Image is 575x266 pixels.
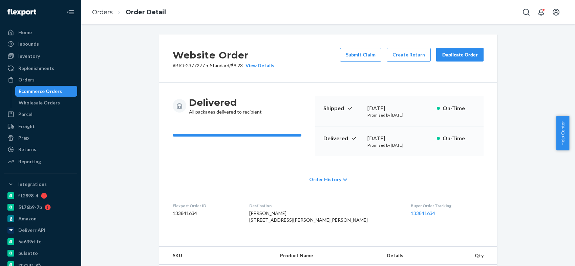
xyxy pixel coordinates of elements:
a: Inbounds [4,39,77,49]
img: Flexport logo [7,9,36,16]
div: Parcel [18,111,33,118]
th: Product Name [275,247,381,265]
div: Duplicate Order [442,51,478,58]
a: Wholesale Orders [15,97,78,108]
a: Freight [4,121,77,132]
button: Open Search Box [519,5,533,19]
p: On-Time [443,135,475,142]
button: Duplicate Order [436,48,484,62]
th: SKU [159,247,275,265]
a: Orders [92,8,113,16]
div: [DATE] [367,135,431,142]
p: On-Time [443,104,475,112]
h3: Delivered [189,96,262,108]
button: Create Return [387,48,431,62]
a: Replenishments [4,63,77,74]
p: Promised by [DATE] [367,112,431,118]
div: pulsetto [18,250,38,257]
div: Integrations [18,181,47,188]
p: # BIO-2377277 / $9.23 [173,62,274,69]
div: f12898-4 [18,192,38,199]
p: Shipped [323,104,362,112]
div: Wholesale Orders [19,99,60,106]
button: Open account menu [549,5,563,19]
div: Home [18,29,32,36]
a: Reporting [4,156,77,167]
a: Parcel [4,109,77,120]
div: 5176b9-7b [18,204,42,211]
dt: Destination [249,203,400,209]
a: 5176b9-7b [4,202,77,213]
a: Amazon [4,213,77,224]
p: Promised by [DATE] [367,142,431,148]
div: Amazon [18,215,37,222]
button: Help Center [556,116,569,150]
dt: Flexport Order ID [173,203,238,209]
div: Reporting [18,158,41,165]
a: Home [4,27,77,38]
button: Integrations [4,179,77,190]
button: Open notifications [534,5,548,19]
div: All packages delivered to recipient [189,96,262,115]
a: Prep [4,132,77,143]
div: Ecommerce Orders [19,88,62,95]
div: Replenishments [18,65,54,72]
a: 133841634 [411,210,435,216]
dt: Buyer Order Tracking [411,203,484,209]
span: • [206,63,209,68]
div: 6e639d-fc [18,238,41,245]
div: Inbounds [18,41,39,47]
div: Deliverr API [18,227,45,234]
h2: Website Order [173,48,274,62]
dd: 133841634 [173,210,238,217]
iframe: Opens a widget where you can chat to one of our agents [532,246,568,263]
div: Orders [18,76,35,83]
a: pulsetto [4,248,77,259]
span: Order History [309,176,341,183]
a: Inventory [4,51,77,62]
a: Returns [4,144,77,155]
button: Submit Claim [340,48,381,62]
button: View Details [243,62,274,69]
a: Ecommerce Orders [15,86,78,97]
p: Delivered [323,135,362,142]
th: Details [381,247,456,265]
a: Deliverr API [4,225,77,236]
a: 6e639d-fc [4,236,77,247]
div: Returns [18,146,36,153]
th: Qty [455,247,497,265]
a: Order Detail [126,8,166,16]
button: Close Navigation [64,5,77,19]
span: [PERSON_NAME] [STREET_ADDRESS][PERSON_NAME][PERSON_NAME] [249,210,368,223]
a: f12898-4 [4,190,77,201]
ol: breadcrumbs [87,2,171,22]
div: Inventory [18,53,40,59]
a: Orders [4,74,77,85]
div: Prep [18,135,29,141]
span: Standard [210,63,229,68]
div: [DATE] [367,104,431,112]
div: Freight [18,123,35,130]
